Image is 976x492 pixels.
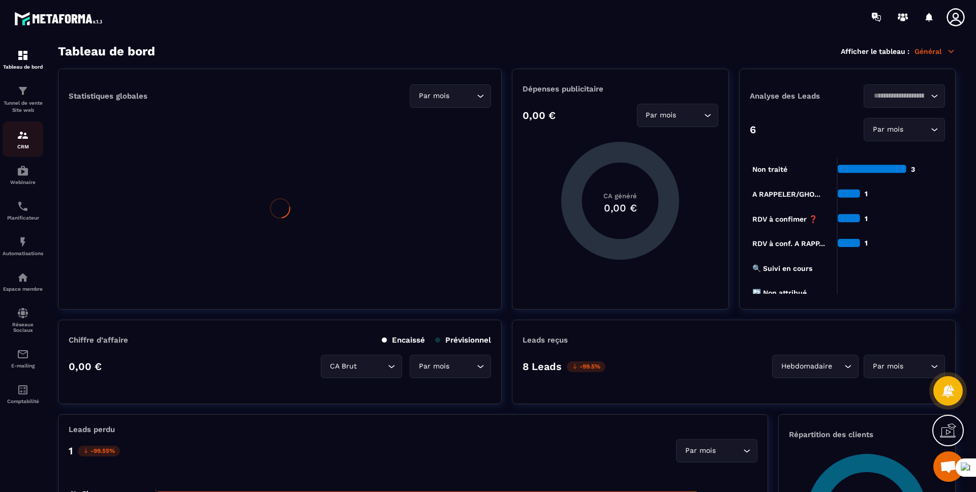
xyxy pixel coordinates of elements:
div: Search for option [676,439,757,463]
a: automationsautomationsAutomatisations [3,228,43,264]
input: Search for option [905,361,928,372]
img: automations [17,271,29,284]
tspan: RDV à confimer ❓ [752,215,818,224]
p: Chiffre d’affaire [69,335,128,345]
p: 8 Leads [523,360,562,373]
img: social-network [17,307,29,319]
p: Automatisations [3,251,43,256]
p: Leads perdu [69,425,115,434]
p: Comptabilité [3,398,43,404]
div: Search for option [864,84,945,108]
p: Encaissé [382,335,425,345]
p: Tableau de bord [3,64,43,70]
span: Par mois [870,124,905,135]
span: Par mois [416,361,451,372]
input: Search for option [451,90,474,102]
tspan: 🔍 Suivi en cours [752,264,812,273]
input: Search for option [870,90,928,102]
img: scheduler [17,200,29,212]
span: Par mois [683,445,718,456]
img: email [17,348,29,360]
span: CA Brut [327,361,359,372]
img: formation [17,49,29,61]
div: Search for option [410,84,491,108]
span: Par mois [416,90,451,102]
input: Search for option [834,361,842,372]
div: Mở cuộc trò chuyện [933,451,964,482]
p: -99.55% [78,446,120,456]
p: 0,00 € [69,360,102,373]
div: Search for option [410,355,491,378]
span: Hebdomadaire [779,361,834,372]
p: Webinaire [3,179,43,185]
img: logo [14,9,106,28]
input: Search for option [451,361,474,372]
span: Par mois [870,361,905,372]
p: Réseaux Sociaux [3,322,43,333]
input: Search for option [359,361,385,372]
img: formation [17,85,29,97]
p: Général [914,47,956,56]
div: Search for option [772,355,859,378]
p: -99.5% [567,361,605,372]
img: automations [17,165,29,177]
a: automationsautomationsEspace membre [3,264,43,299]
a: social-networksocial-networkRéseaux Sociaux [3,299,43,341]
a: accountantaccountantComptabilité [3,376,43,412]
div: Search for option [864,355,945,378]
a: automationsautomationsWebinaire [3,157,43,193]
p: 1 [69,445,73,457]
a: emailemailE-mailing [3,341,43,376]
p: Tunnel de vente Site web [3,100,43,114]
p: CRM [3,144,43,149]
img: accountant [17,384,29,396]
p: Analyse des Leads [750,91,847,101]
p: Espace membre [3,286,43,292]
tspan: RDV à conf. A RAPP... [752,239,825,248]
p: Dépenses publicitaire [523,84,718,94]
a: formationformationCRM [3,121,43,157]
input: Search for option [679,110,701,121]
a: formationformationTableau de bord [3,42,43,77]
p: Répartition des clients [789,430,945,439]
div: Search for option [321,355,402,378]
div: Search for option [864,118,945,141]
p: Prévisionnel [435,335,491,345]
p: 0,00 € [523,109,556,121]
input: Search for option [905,124,928,135]
p: Afficher le tableau : [841,47,909,55]
p: E-mailing [3,363,43,368]
p: Leads reçus [523,335,568,345]
input: Search for option [718,445,741,456]
tspan: Non traité [752,165,787,173]
a: formationformationTunnel de vente Site web [3,77,43,121]
tspan: 🔄 Non attribué [752,289,807,297]
span: Par mois [644,110,679,121]
p: Planificateur [3,215,43,221]
tspan: A RAPPELER/GHO... [752,190,820,198]
a: schedulerschedulerPlanificateur [3,193,43,228]
div: Search for option [637,104,718,127]
h3: Tableau de bord [58,44,155,58]
img: formation [17,129,29,141]
img: automations [17,236,29,248]
p: Statistiques globales [69,91,147,101]
p: 6 [750,124,756,136]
